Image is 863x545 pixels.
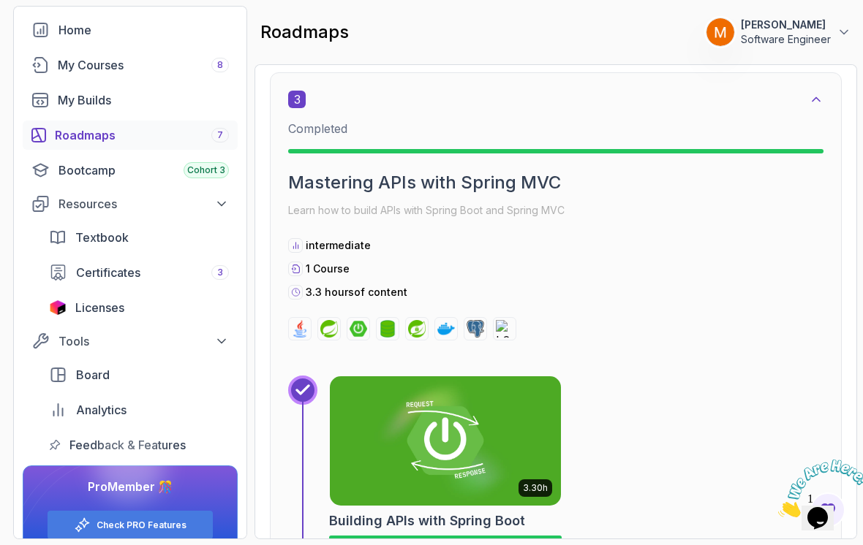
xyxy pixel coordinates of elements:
[320,320,338,338] img: spring logo
[6,6,12,18] span: 1
[379,320,396,338] img: spring-data-jpa logo
[40,223,238,252] a: textbook
[55,126,229,144] div: Roadmaps
[59,332,229,350] div: Tools
[49,300,67,315] img: jetbrains icon
[40,258,238,287] a: certificates
[40,395,238,424] a: analytics
[496,320,513,338] img: h2 logo
[706,18,851,47] button: user profile image[PERSON_NAME]Software Engineer
[97,519,186,531] a: Check PRO Features
[58,56,229,74] div: My Courses
[467,320,484,338] img: postgres logo
[523,482,548,494] p: 3.30h
[329,511,525,531] h2: Building APIs with Spring Boot
[76,401,127,419] span: Analytics
[59,195,229,213] div: Resources
[69,436,186,454] span: Feedback & Features
[408,320,426,338] img: spring-security logo
[260,20,349,44] h2: roadmaps
[350,320,367,338] img: spring-boot logo
[772,454,863,523] iframe: chat widget
[40,430,238,460] a: feedback
[75,299,124,316] span: Licenses
[76,264,140,281] span: Certificates
[23,191,238,217] button: Resources
[23,156,238,185] a: bootcamp
[306,238,371,253] p: intermediate
[47,510,214,540] button: Check PRO Features
[23,328,238,354] button: Tools
[76,366,110,384] span: Board
[59,161,229,179] div: Bootcamp
[288,200,824,221] p: Learn how to build APIs with Spring Boot and Spring MVC
[330,376,561,506] img: Building APIs with Spring Boot card
[288,91,306,108] span: 3
[40,293,238,322] a: licenses
[217,59,223,71] span: 8
[23,85,238,115] a: builds
[6,6,97,64] img: Chat attention grabber
[741,18,831,32] p: [PERSON_NAME]
[23,50,238,80] a: courses
[217,267,223,278] span: 3
[291,320,309,338] img: java logo
[187,164,225,176] span: Cohort 3
[741,32,831,47] p: Software Engineer
[23,15,238,45] a: home
[437,320,455,338] img: docker logo
[23,121,238,150] a: roadmaps
[58,91,229,109] div: My Builds
[706,18,734,46] img: user profile image
[75,229,129,246] span: Textbook
[288,171,824,194] h2: Mastering APIs with Spring MVC
[306,285,407,300] p: 3.3 hours of content
[59,21,229,39] div: Home
[217,129,223,141] span: 7
[306,262,350,275] span: 1 Course
[288,121,347,136] span: Completed
[40,360,238,389] a: board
